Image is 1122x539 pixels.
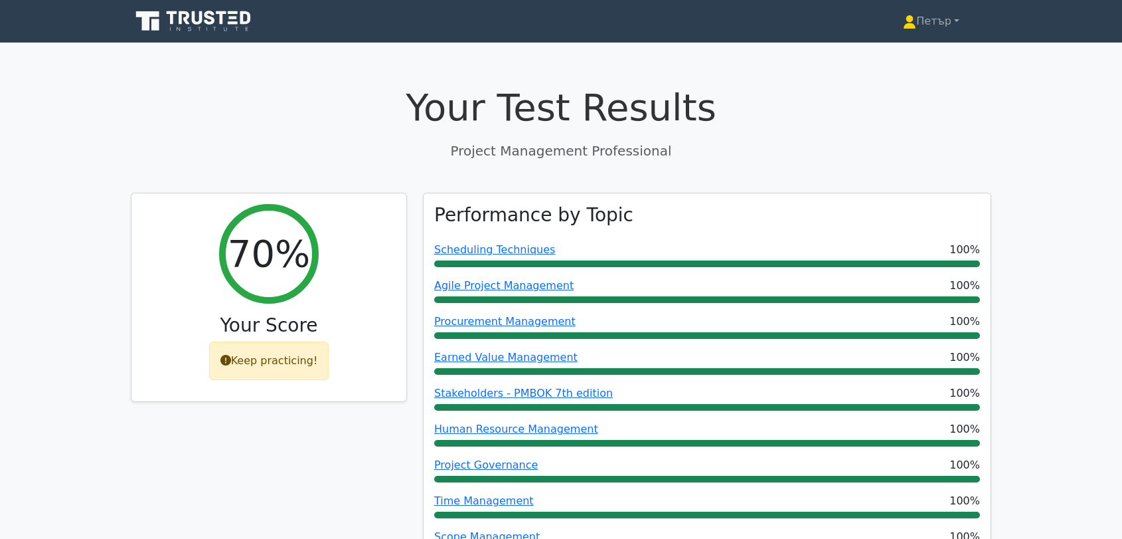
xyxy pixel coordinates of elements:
[434,279,574,292] a: Agile Project Management
[871,8,991,35] a: Петър
[434,315,576,328] a: Procurement Management
[434,243,555,256] a: Scheduling Techniques
[209,342,329,380] div: Keep practicing!
[131,85,991,130] h1: Your Test Results
[949,242,980,258] span: 100%
[434,423,598,435] a: Human Resource Management
[949,350,980,366] span: 100%
[228,231,310,276] h2: 70%
[949,278,980,294] span: 100%
[434,204,633,227] h3: Performance by Topic
[949,385,980,401] span: 100%
[434,387,613,399] a: Stakeholders - PMBOK 7th edition
[949,457,980,473] span: 100%
[142,314,396,337] h3: Your Score
[434,351,578,364] a: Earned Value Management
[434,459,538,471] a: Project Governance
[131,141,991,161] p: Project Management Professional
[434,494,534,507] a: Time Management
[949,314,980,330] span: 100%
[949,421,980,437] span: 100%
[949,493,980,509] span: 100%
